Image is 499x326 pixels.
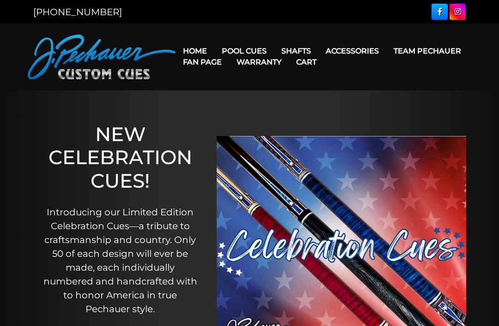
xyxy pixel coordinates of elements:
a: Home [176,39,214,63]
a: Team Pechauer [386,39,469,63]
img: Pechauer Custom Cues [28,35,176,79]
a: Pool Cues [214,39,274,63]
a: Fan Page [176,50,229,74]
a: Warranty [229,50,289,74]
a: Cart [289,50,324,74]
p: Introducing our Limited Edition Celebration Cues—a tribute to craftsmanship and country. Only 50 ... [42,205,198,316]
h1: NEW CELEBRATION CUES! [42,123,198,192]
a: Shafts [274,39,318,63]
a: Accessories [318,39,386,63]
a: [PHONE_NUMBER] [33,6,122,18]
